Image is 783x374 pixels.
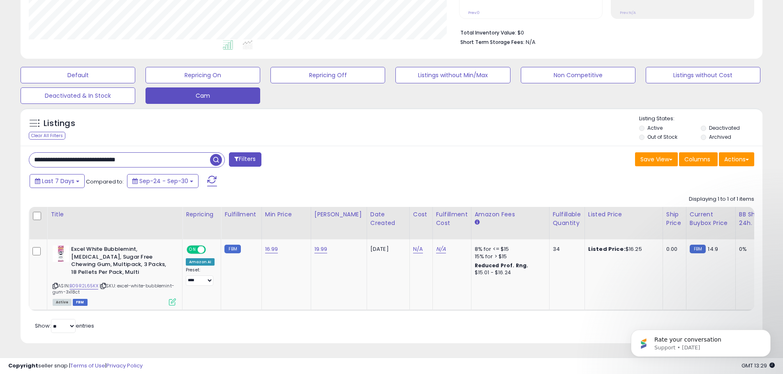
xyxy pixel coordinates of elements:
span: All listings currently available for purchase on Amazon [53,299,72,306]
p: Listing States: [639,115,762,123]
button: Columns [679,152,718,166]
div: Date Created [370,210,406,227]
div: 0% [739,246,766,253]
div: Amazon Fees [475,210,546,219]
span: N/A [526,38,536,46]
button: Repricing Off [270,67,385,83]
span: OFF [205,246,218,253]
a: Privacy Policy [106,362,143,369]
a: N/A [436,245,446,253]
div: Min Price [265,210,307,219]
span: Columns [684,155,710,163]
small: FBM [690,245,706,253]
div: $15.01 - $16.24 [475,269,543,276]
div: Preset: [186,267,215,286]
button: Last 7 Days [30,174,85,188]
span: Show: entries [35,322,94,330]
h5: Listings [44,118,75,129]
label: Out of Stock [647,133,677,140]
div: Ship Price [666,210,683,227]
div: Displaying 1 to 1 of 1 items [689,195,754,203]
div: Title [51,210,179,219]
span: ON [187,246,198,253]
img: 41LZlxbeuDL._SL40_.jpg [53,246,69,262]
b: Short Term Storage Fees: [460,39,524,46]
div: Clear All Filters [29,132,65,140]
button: Deactivated & In Stock [21,87,135,104]
span: 14.9 [708,245,718,253]
a: Terms of Use [70,362,105,369]
small: Amazon Fees. [475,219,480,226]
div: 0.00 [666,246,680,253]
div: Cost [413,210,429,219]
span: Sep-24 - Sep-30 [139,177,188,185]
div: Listed Price [588,210,659,219]
small: Prev: 0 [468,10,480,15]
small: Prev: N/A [620,10,636,15]
span: Compared to: [86,178,124,186]
div: $16.25 [588,246,656,253]
button: Filters [229,152,261,167]
a: 19.99 [314,245,328,253]
button: Repricing On [146,67,260,83]
button: Listings without Cost [646,67,760,83]
div: Repricing [186,210,217,219]
strong: Copyright [8,362,38,369]
b: Total Inventory Value: [460,29,516,36]
label: Deactivated [709,124,740,131]
span: FBM [73,299,88,306]
button: Cam [146,87,260,104]
div: 34 [553,246,578,253]
div: [PERSON_NAME] [314,210,363,219]
label: Active [647,124,663,131]
span: | SKU: excel-white-bubblemint-gum-3x18ct [53,282,174,295]
b: Listed Price: [588,245,626,253]
div: Fulfillment Cost [436,210,468,227]
label: Archived [709,133,731,140]
div: Fulfillment [224,210,258,219]
div: 8% for <= $15 [475,246,543,253]
button: Non Competitive [521,67,635,83]
button: Sep-24 - Sep-30 [127,174,199,188]
b: Excel White Bubblemint, [MEDICAL_DATA], Sugar Free Chewing Gum, Multipack, 3 Packs, 18 Pellets Pe... [71,246,171,278]
div: seller snap | | [8,362,143,370]
button: Save View [635,152,678,166]
a: N/A [413,245,423,253]
b: Reduced Prof. Rng. [475,262,529,269]
iframe: Intercom notifications message [619,312,783,370]
a: B09R2L65KX [69,282,98,289]
button: Default [21,67,135,83]
div: Amazon AI [186,258,215,266]
li: $0 [460,27,748,37]
div: BB Share 24h. [739,210,769,227]
a: 16.99 [265,245,278,253]
button: Listings without Min/Max [395,67,510,83]
small: FBM [224,245,240,253]
button: Actions [719,152,754,166]
div: 15% for > $15 [475,253,543,260]
div: Current Buybox Price [690,210,732,227]
div: Fulfillable Quantity [553,210,581,227]
span: Last 7 Days [42,177,74,185]
div: ASIN: [53,246,176,305]
div: [DATE] [370,246,403,253]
